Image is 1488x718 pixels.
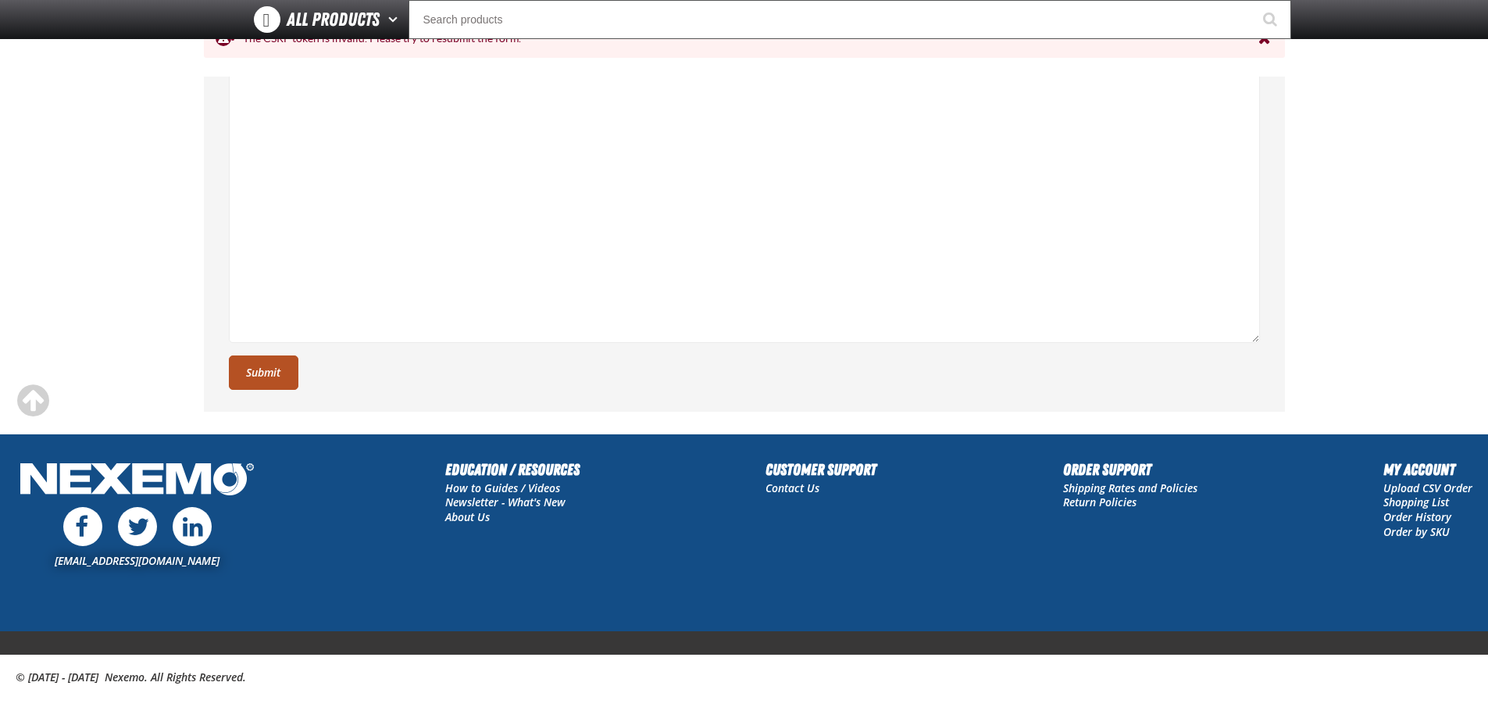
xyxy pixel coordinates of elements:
a: Shopping List [1383,495,1449,509]
div: Scroll to the top [16,384,50,418]
img: Nexemo Logo [16,458,259,504]
a: Order History [1383,509,1451,524]
button: Submit [229,355,298,390]
a: How to Guides / Videos [445,480,560,495]
a: [EMAIL_ADDRESS][DOMAIN_NAME] [55,553,219,568]
a: About Us [445,509,490,524]
h2: Customer Support [765,458,876,481]
a: Contact Us [765,480,819,495]
a: Order by SKU [1383,524,1450,539]
h2: Education / Resources [445,458,580,481]
h2: Order Support [1063,458,1197,481]
a: Shipping Rates and Policies [1063,480,1197,495]
span: All Products [287,5,380,34]
a: Newsletter - What's New [445,495,566,509]
h2: My Account [1383,458,1472,481]
a: Upload CSV Order [1383,480,1472,495]
a: Return Policies [1063,495,1137,509]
